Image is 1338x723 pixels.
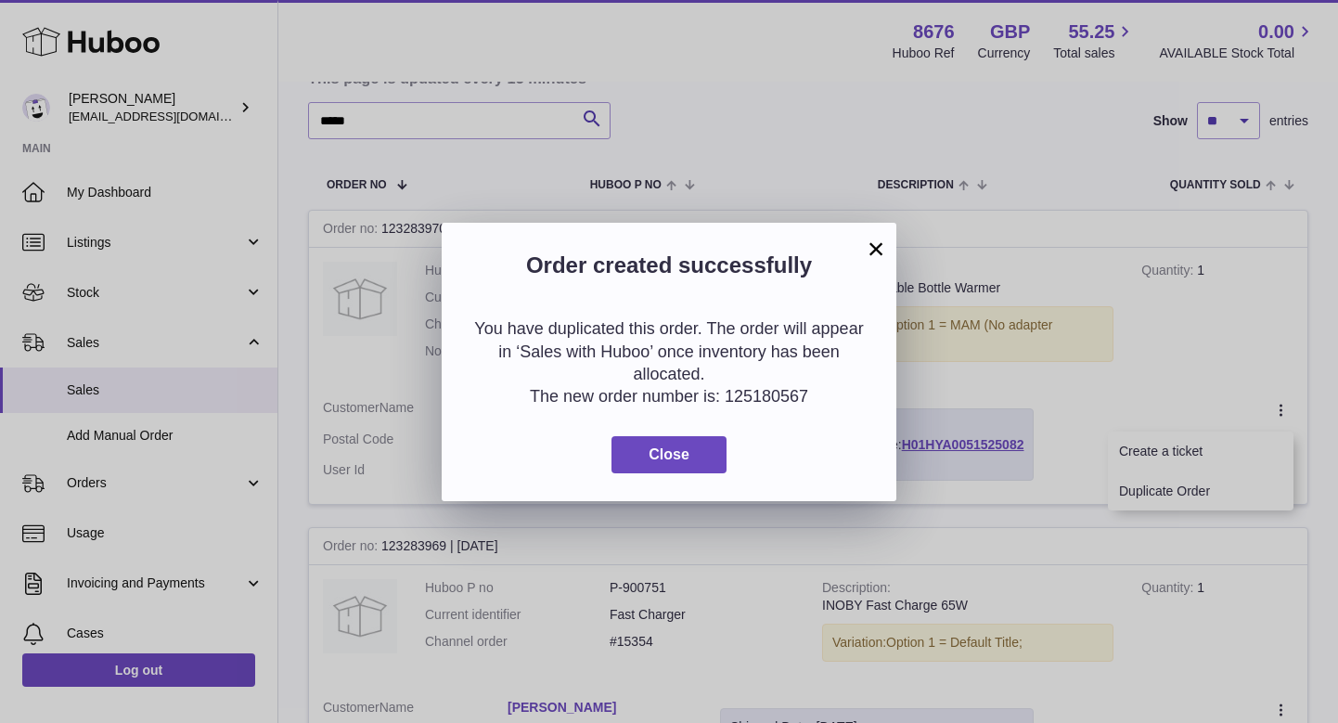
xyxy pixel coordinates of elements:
p: You have duplicated this order. The order will appear in ‘Sales with Huboo’ once inventory has be... [470,317,868,385]
h2: Order created successfully [470,251,868,290]
button: × [865,238,887,260]
p: The new order number is: 125180567 [470,385,868,407]
span: Close [649,446,689,462]
button: Close [611,436,727,474]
